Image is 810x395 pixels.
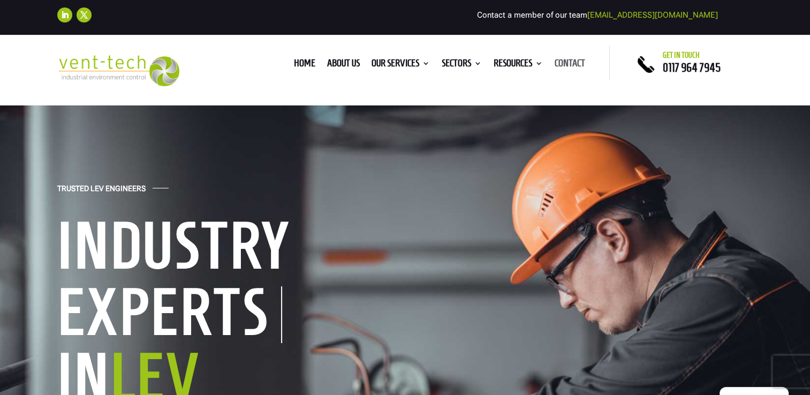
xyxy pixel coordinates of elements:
[57,212,389,285] h1: Industry
[57,7,72,22] a: Follow on LinkedIn
[372,59,430,71] a: Our Services
[57,286,282,343] h1: Experts
[77,7,92,22] a: Follow on X
[57,184,146,199] h4: Trusted LEV Engineers
[555,59,585,71] a: Contact
[442,59,482,71] a: Sectors
[663,61,721,74] a: 0117 964 7945
[477,10,718,20] span: Contact a member of our team
[294,59,315,71] a: Home
[57,55,180,87] img: 2023-09-27T08_35_16.549ZVENT-TECH---Clear-background
[327,59,360,71] a: About us
[587,10,718,20] a: [EMAIL_ADDRESS][DOMAIN_NAME]
[494,59,543,71] a: Resources
[663,51,700,59] span: Get in touch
